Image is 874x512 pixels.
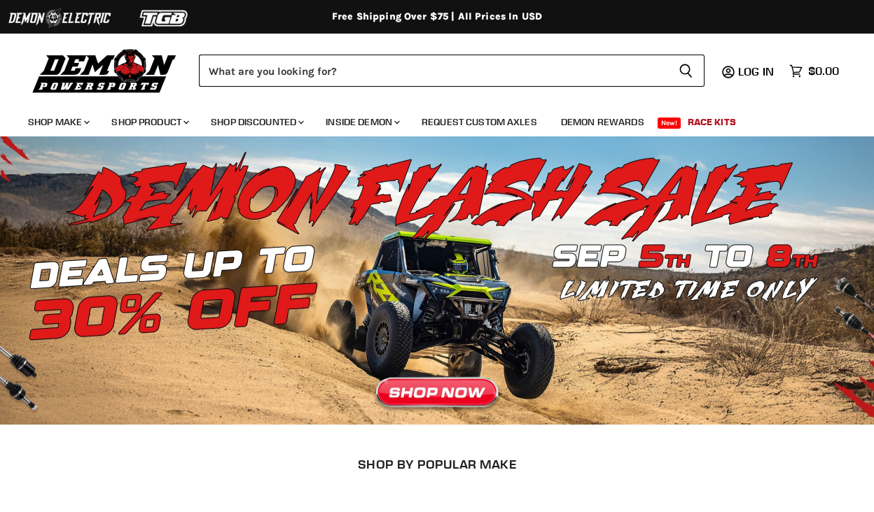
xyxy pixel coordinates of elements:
span: New! [658,118,681,129]
span: $0.00 [808,64,839,78]
button: Search [667,55,705,87]
a: Race Kits [677,108,747,136]
img: TGB Logo 2 [112,5,217,31]
a: Log in [732,65,782,78]
img: Demon Electric Logo 2 [7,5,112,31]
input: Search [199,55,667,87]
h2: SHOP BY POPULAR MAKE [18,457,857,471]
img: Demon Powersports [28,45,181,95]
a: Inside Demon [315,108,408,136]
a: Shop Product [101,108,197,136]
a: Shop Discounted [200,108,312,136]
ul: Main menu [18,102,835,136]
a: Request Custom Axles [411,108,548,136]
form: Product [199,55,705,87]
span: Log in [738,64,774,78]
a: $0.00 [782,61,846,81]
a: Demon Rewards [550,108,655,136]
a: Shop Make [18,108,98,136]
